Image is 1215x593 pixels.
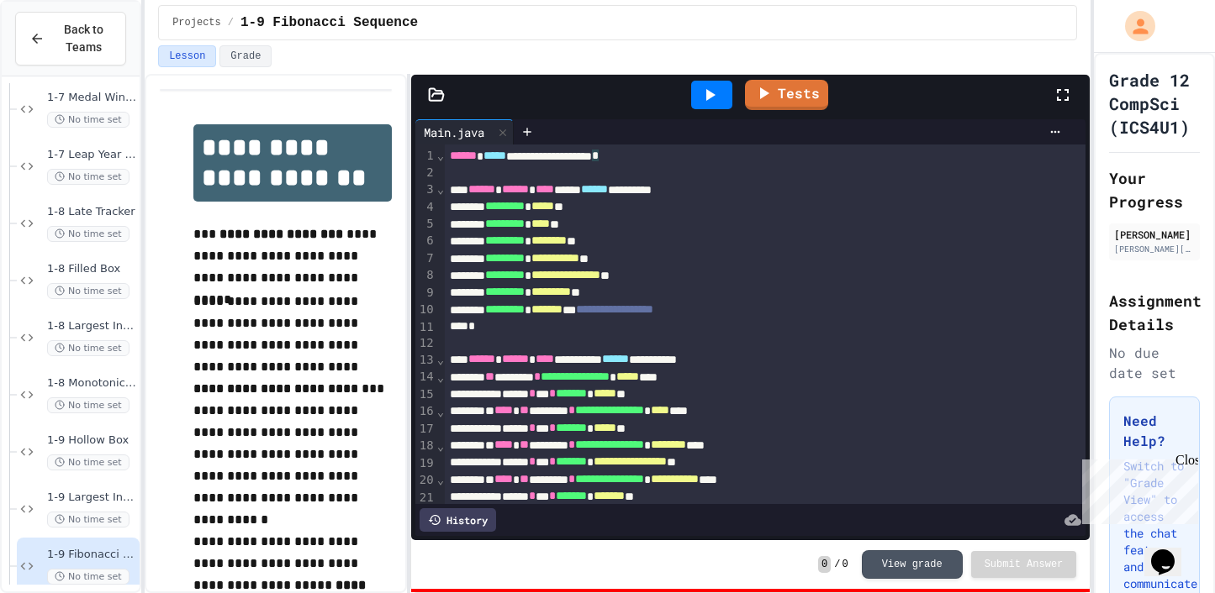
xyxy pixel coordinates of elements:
span: 1-9 Hollow Box [47,433,136,448]
div: Main.java [415,123,493,141]
div: 11 [415,319,436,336]
span: No time set [47,569,129,585]
span: 1-8 Late Tracker [47,205,136,219]
h1: Grade 12 CompSci (ICS4U1) [1109,68,1200,139]
span: Fold line [436,405,445,418]
span: Back to Teams [55,21,112,56]
iframe: chat widget [1075,453,1198,524]
div: 16 [415,403,436,420]
span: 1-9 Fibonacci Sequence [240,13,418,33]
span: 1-9 Fibonacci Sequence [47,548,136,562]
span: No time set [47,512,129,527]
span: No time set [47,169,129,185]
div: 10 [415,302,436,318]
div: 13 [415,352,436,369]
span: No time set [47,112,129,128]
h3: Need Help? [1123,411,1186,451]
div: 2 [415,165,436,181]
div: 6 [415,233,436,249]
span: Fold line [436,149,445,162]
span: 1-8 Largest Integer [47,319,136,333]
span: No time set [47,226,129,242]
div: 9 [415,285,436,302]
div: 18 [415,438,436,454]
span: No time set [47,397,129,413]
span: No time set [47,283,129,299]
span: 1-7 Medal Winner [47,91,136,105]
a: Tests [745,80,828,110]
h2: Your Progress [1109,166,1200,213]
div: [PERSON_NAME] [1114,227,1195,242]
span: / [228,16,234,29]
span: Projects [172,16,221,29]
div: 20 [415,472,436,489]
div: Chat with us now!Close [7,7,116,107]
button: Grade [219,45,272,67]
span: Submit Answer [985,558,1064,571]
span: 1-8 Filled Box [47,262,136,276]
span: / [834,558,840,571]
div: 17 [415,421,436,438]
span: No time set [47,454,129,470]
div: 4 [415,199,436,216]
div: 21 [415,490,436,506]
button: View grade [862,550,963,579]
span: No time set [47,340,129,356]
span: Fold line [436,370,445,384]
div: 12 [415,335,436,352]
div: [PERSON_NAME][EMAIL_ADDRESS][DOMAIN_NAME] [1114,243,1195,255]
h2: Assignment Details [1109,289,1200,336]
span: Fold line [436,473,445,486]
div: 1 [415,148,436,165]
button: Submit Answer [971,551,1077,578]
span: 0 [842,558,848,571]
span: 1-8 Monotonic Sequence [47,376,136,391]
span: 0 [818,556,831,573]
div: 5 [415,216,436,233]
span: Fold line [436,439,445,453]
span: 1-7 Leap Year Checker [47,148,136,162]
span: 1-9 Largest Integers [47,491,136,505]
div: History [420,508,496,532]
div: 8 [415,267,436,284]
div: Main.java [415,119,514,144]
div: No due date set [1109,343,1200,383]
button: Back to Teams [15,12,126,66]
button: Lesson [158,45,216,67]
iframe: chat widget [1144,526,1198,576]
span: Fold line [436,182,445,196]
div: My Account [1107,7,1160,45]
div: 3 [415,181,436,198]
div: 19 [415,455,436,472]
div: 7 [415,250,436,267]
div: 15 [415,386,436,403]
span: Fold line [436,353,445,366]
div: 14 [415,369,436,386]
